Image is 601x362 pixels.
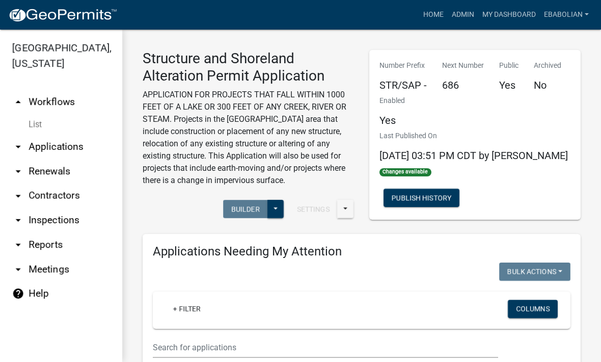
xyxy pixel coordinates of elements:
span: [DATE] 03:51 PM CDT by [PERSON_NAME] [379,149,568,162]
input: Search for applications [153,337,498,358]
p: Archived [534,60,561,71]
h5: STR/SAP - [379,79,427,91]
a: + Filter [165,300,209,318]
wm-modal-confirm: Workflow Publish History [384,195,459,203]
h3: Structure and Shoreland Alteration Permit Application [143,50,354,84]
span: Changes available [379,168,431,176]
a: Home [419,5,448,24]
h4: Applications Needing My Attention [153,244,570,259]
i: arrow_drop_down [12,165,24,177]
a: My Dashboard [478,5,540,24]
p: Number Prefix [379,60,427,71]
p: Next Number [442,60,484,71]
h5: Yes [499,79,518,91]
a: Admin [448,5,478,24]
p: Enabled [379,95,405,106]
h5: No [534,79,561,91]
button: Bulk Actions [499,263,570,281]
i: arrow_drop_down [12,214,24,226]
p: APPLICATION FOR PROJECTS THAT FALL WITHIN 1000 FEET OF A LAKE OR 300 FEET OF ANY CREEK, RIVER OR ... [143,89,354,187]
button: Columns [508,300,558,318]
i: arrow_drop_down [12,239,24,251]
i: arrow_drop_down [12,190,24,202]
p: Last Published On [379,131,568,141]
button: Publish History [384,189,459,207]
button: Builder [223,200,268,218]
h5: Yes [379,114,405,126]
h5: 686 [442,79,484,91]
i: arrow_drop_up [12,96,24,108]
p: Public [499,60,518,71]
a: ebabolian [540,5,593,24]
i: arrow_drop_down [12,263,24,275]
i: help [12,288,24,300]
i: arrow_drop_down [12,141,24,153]
button: Settings [289,200,338,218]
